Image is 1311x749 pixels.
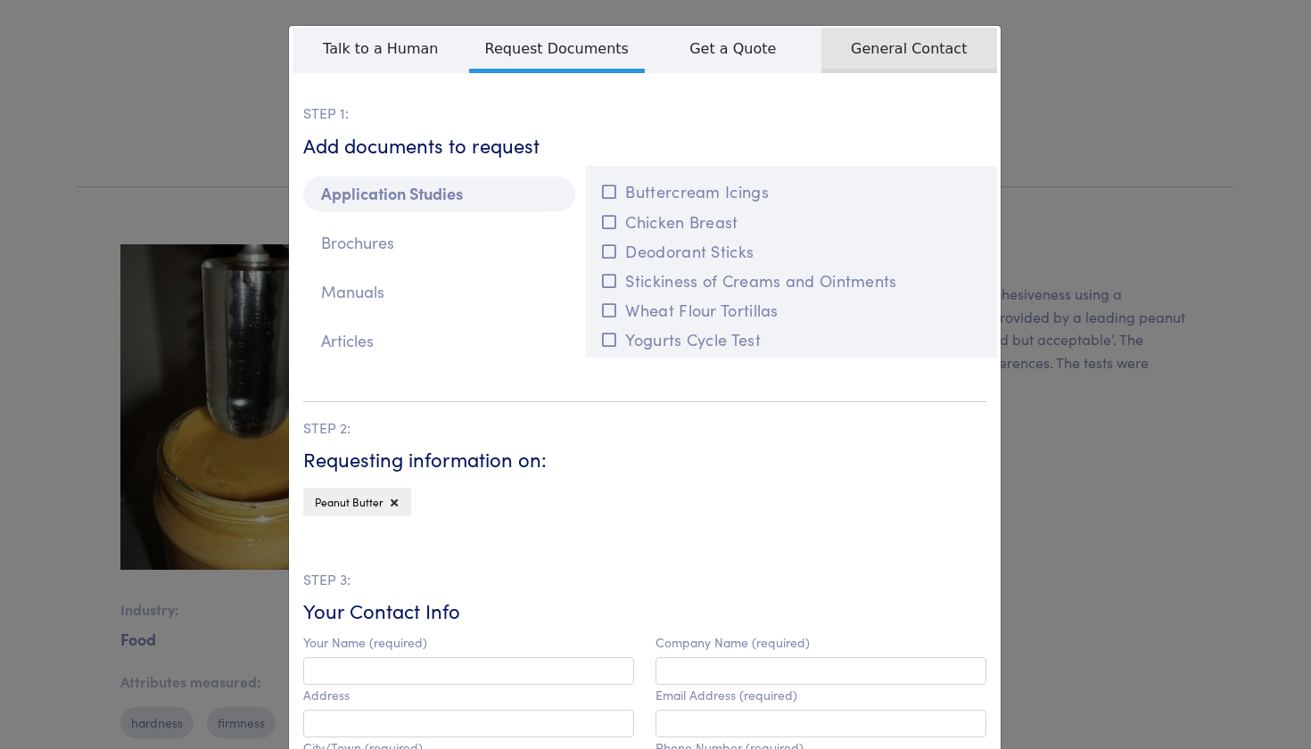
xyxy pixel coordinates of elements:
button: Wheat Flour Tortillas [597,295,986,325]
span: Get a Quote [645,28,821,69]
p: STEP 1: [303,102,986,125]
p: Brochures [303,226,575,260]
span: Talk to a Human [293,28,469,69]
p: STEP 2: [303,416,986,440]
label: Address [303,687,350,703]
span: General Contact [821,28,998,73]
button: Buttercream Icings [597,177,986,206]
p: Articles [303,324,575,358]
span: Request Documents [469,28,646,73]
h6: Requesting information on: [303,446,986,473]
button: Chicken Breast [597,207,986,236]
button: Stickiness of Creams and Ointments [597,266,986,295]
label: Your Name (required) [303,635,427,650]
p: Manuals [303,275,575,309]
button: Yogurts Cycle Test [597,325,986,354]
label: Company Name (required) [655,635,810,650]
p: STEP 3: [303,568,986,591]
p: Application Studies [303,177,575,211]
h6: Add documents to request [303,132,986,160]
label: Email Address (required) [655,687,797,703]
h6: Your Contact Info [303,597,986,625]
button: Toothpaste - Tarter Control Gel [597,355,986,384]
span: Peanut Butter [315,494,383,509]
button: Deodorant Sticks [597,236,986,266]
